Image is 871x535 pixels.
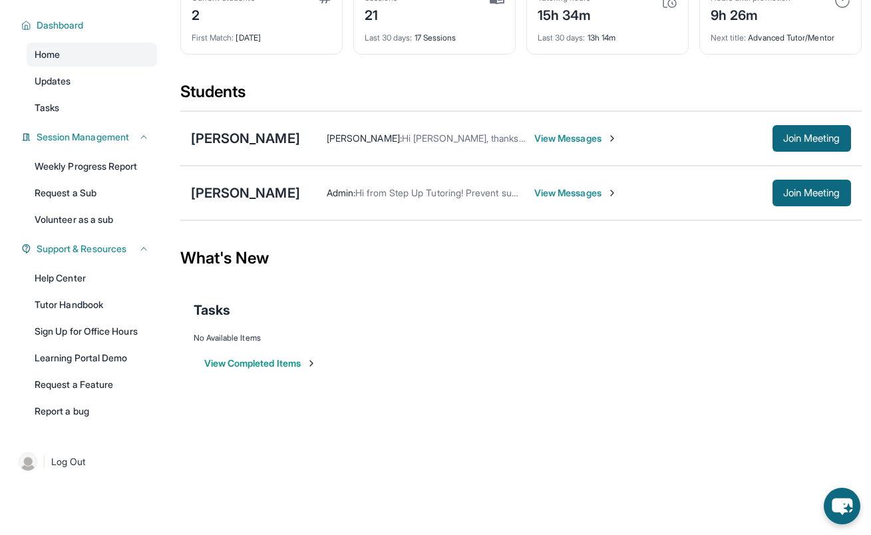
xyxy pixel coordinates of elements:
button: Join Meeting [773,125,851,152]
a: Request a Feature [27,373,157,397]
div: 15h 34m [538,3,592,25]
div: 21 [365,3,398,25]
span: Dashboard [37,19,84,32]
div: [PERSON_NAME] [191,129,300,148]
a: Volunteer as a sub [27,208,157,232]
span: Home [35,48,60,61]
a: Request a Sub [27,181,157,205]
span: First Match : [192,33,234,43]
div: No Available Items [194,333,848,343]
span: | [43,454,46,470]
div: What's New [180,229,862,287]
img: Chevron-Right [607,188,617,198]
a: Help Center [27,266,157,290]
div: Advanced Tutor/Mentor [711,25,850,43]
span: Tasks [194,301,230,319]
a: Report a bug [27,399,157,423]
span: Admin : [327,187,355,198]
span: View Messages [534,186,617,200]
span: View Messages [534,132,617,145]
span: Last 30 days : [365,33,413,43]
span: Support & Resources [37,242,126,256]
a: Tasks [27,96,157,120]
a: Sign Up for Office Hours [27,319,157,343]
a: Home [27,43,157,67]
div: 17 Sessions [365,25,504,43]
span: Last 30 days : [538,33,586,43]
span: Join Meeting [783,189,840,197]
img: Chevron-Right [607,133,617,144]
span: Session Management [37,130,129,144]
span: Next title : [711,33,747,43]
a: Weekly Progress Report [27,154,157,178]
div: [DATE] [192,25,331,43]
button: Session Management [31,130,149,144]
a: Learning Portal Demo [27,346,157,370]
a: |Log Out [13,447,157,476]
button: Support & Resources [31,242,149,256]
span: Tasks [35,101,59,114]
a: Updates [27,69,157,93]
button: chat-button [824,488,860,524]
img: user-img [19,452,37,471]
span: Log Out [51,455,86,468]
div: [PERSON_NAME] [191,184,300,202]
span: Updates [35,75,71,88]
span: Join Meeting [783,134,840,142]
div: 2 [192,3,255,25]
button: Join Meeting [773,180,851,206]
div: 13h 14m [538,25,677,43]
button: View Completed Items [204,357,317,370]
div: 9h 26m [711,3,790,25]
a: Tutor Handbook [27,293,157,317]
div: Students [180,81,862,110]
button: Dashboard [31,19,149,32]
span: [PERSON_NAME] : [327,132,402,144]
